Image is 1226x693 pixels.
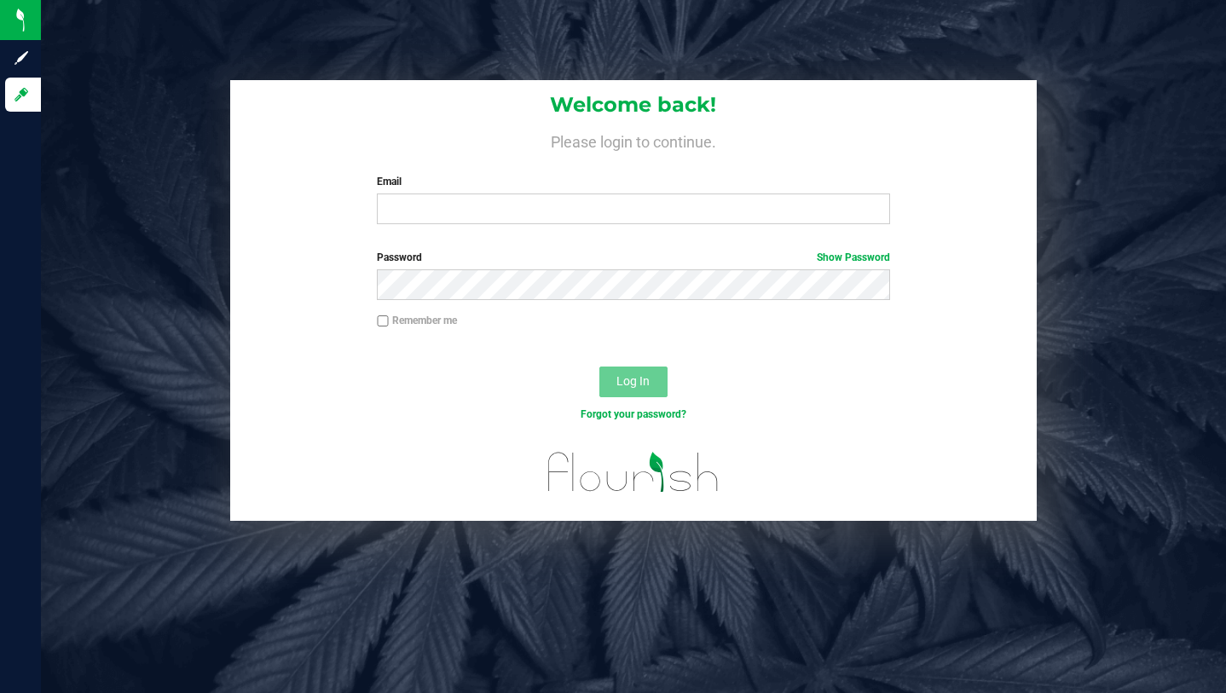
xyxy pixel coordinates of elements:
[377,174,889,189] label: Email
[230,130,1038,150] h4: Please login to continue.
[377,251,422,263] span: Password
[581,408,686,420] a: Forgot your password?
[13,86,30,103] inline-svg: Log in
[230,94,1038,116] h1: Welcome back!
[616,374,650,388] span: Log In
[377,315,389,327] input: Remember me
[13,49,30,66] inline-svg: Sign up
[817,251,890,263] a: Show Password
[599,367,668,397] button: Log In
[377,313,457,328] label: Remember me
[533,440,735,505] img: flourish_logo.svg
